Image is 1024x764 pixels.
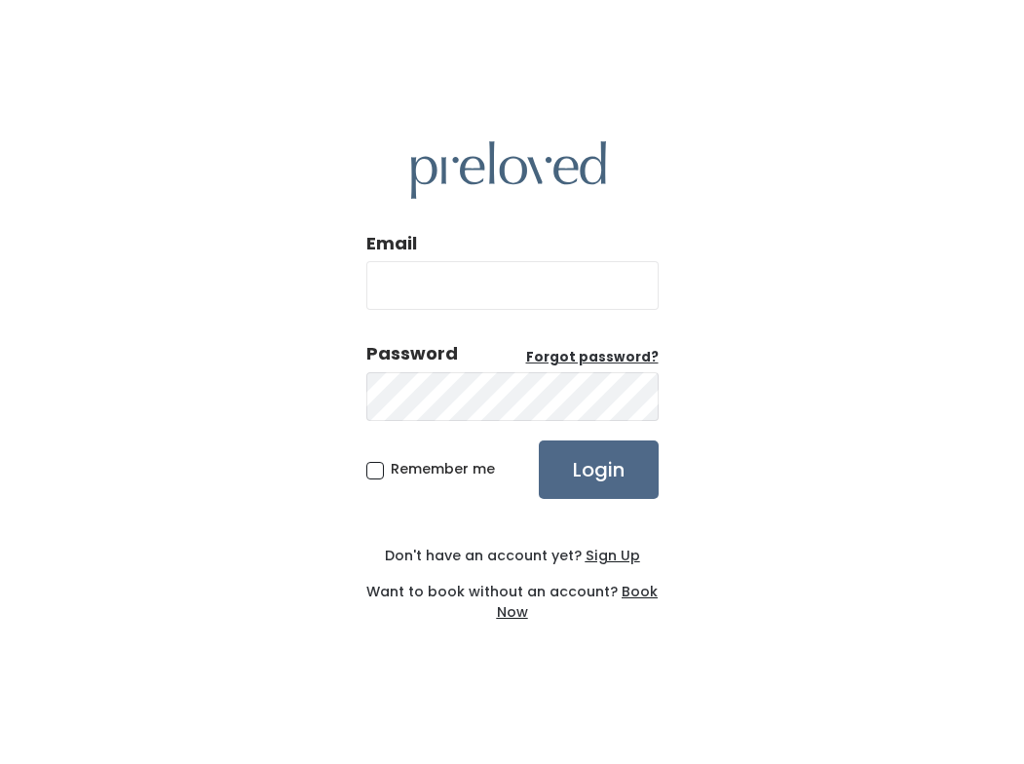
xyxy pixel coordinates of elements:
a: Forgot password? [526,348,659,367]
span: Remember me [391,459,495,478]
a: Sign Up [582,546,640,565]
a: Book Now [497,582,659,622]
div: Don't have an account yet? [366,546,659,566]
img: preloved logo [411,141,606,199]
label: Email [366,231,417,256]
div: Want to book without an account? [366,566,659,623]
u: Sign Up [586,546,640,565]
div: Password [366,341,458,366]
input: Login [539,440,659,499]
u: Forgot password? [526,348,659,366]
